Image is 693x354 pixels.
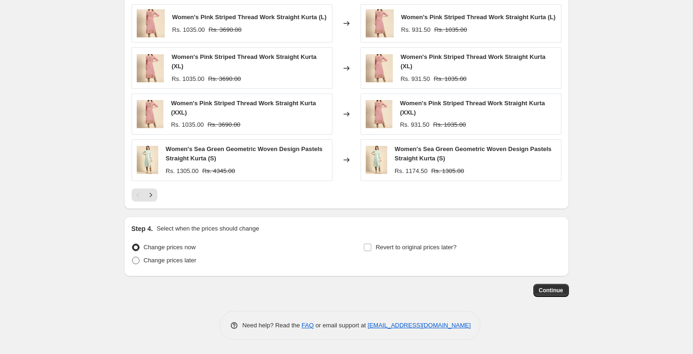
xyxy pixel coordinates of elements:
[314,322,368,329] span: or email support at
[166,145,323,162] span: Women's Sea Green Geometric Woven Design Pastels Straight Kurta (S)
[171,120,204,130] div: Rs. 1035.00
[209,25,242,35] strike: Rs. 3690.00
[434,25,467,35] strike: Rs. 1035.00
[144,257,197,264] span: Change prices later
[395,145,552,162] span: Women's Sea Green Geometric Woven Design Pastels Straight Kurta (S)
[366,9,394,37] img: GW-2990_Pink_1_80x.jpg
[302,322,314,329] a: FAQ
[539,287,563,294] span: Continue
[366,146,387,174] img: GC-1008_SeaGreen_1_80x.jpg
[208,74,241,84] strike: Rs. 3690.00
[166,166,199,176] div: Rs. 1305.00
[243,322,302,329] span: Need help? Read the
[368,322,471,329] a: [EMAIL_ADDRESS][DOMAIN_NAME]
[171,100,316,116] span: Women's Pink Striped Thread Work Straight Kurta (XXL)
[137,9,165,37] img: GW-2990_Pink_1_80x.jpg
[431,166,464,176] strike: Rs. 1305.00
[401,25,431,35] div: Rs. 931.50
[434,74,466,84] strike: Rs. 1035.00
[137,54,164,82] img: GW-2990_Pink_1_80x.jpg
[171,74,204,84] div: Rs. 1035.00
[137,100,164,128] img: GW-2990_Pink_1_80x.jpg
[401,14,556,21] span: Women's Pink Striped Thread Work Straight Kurta (L)
[395,166,428,176] div: Rs. 1174.50
[172,25,205,35] div: Rs. 1035.00
[132,188,157,202] nav: Pagination
[433,120,466,130] strike: Rs. 1035.00
[171,53,317,70] span: Women's Pink Striped Thread Work Straight Kurta (XL)
[400,100,545,116] span: Women's Pink Striped Thread Work Straight Kurta (XXL)
[533,284,569,297] button: Continue
[172,14,327,21] span: Women's Pink Striped Thread Work Straight Kurta (L)
[202,166,235,176] strike: Rs. 4345.00
[366,54,393,82] img: GW-2990_Pink_1_80x.jpg
[400,53,546,70] span: Women's Pink Striped Thread Work Straight Kurta (XL)
[137,146,158,174] img: GC-1008_SeaGreen_1_80x.jpg
[400,120,429,130] div: Rs. 931.50
[366,100,393,128] img: GW-2990_Pink_1_80x.jpg
[376,244,457,251] span: Revert to original prices later?
[132,224,153,233] h2: Step 4.
[144,188,157,202] button: Next
[144,244,196,251] span: Change prices now
[156,224,259,233] p: Select when the prices should change
[400,74,430,84] div: Rs. 931.50
[207,120,240,130] strike: Rs. 3690.00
